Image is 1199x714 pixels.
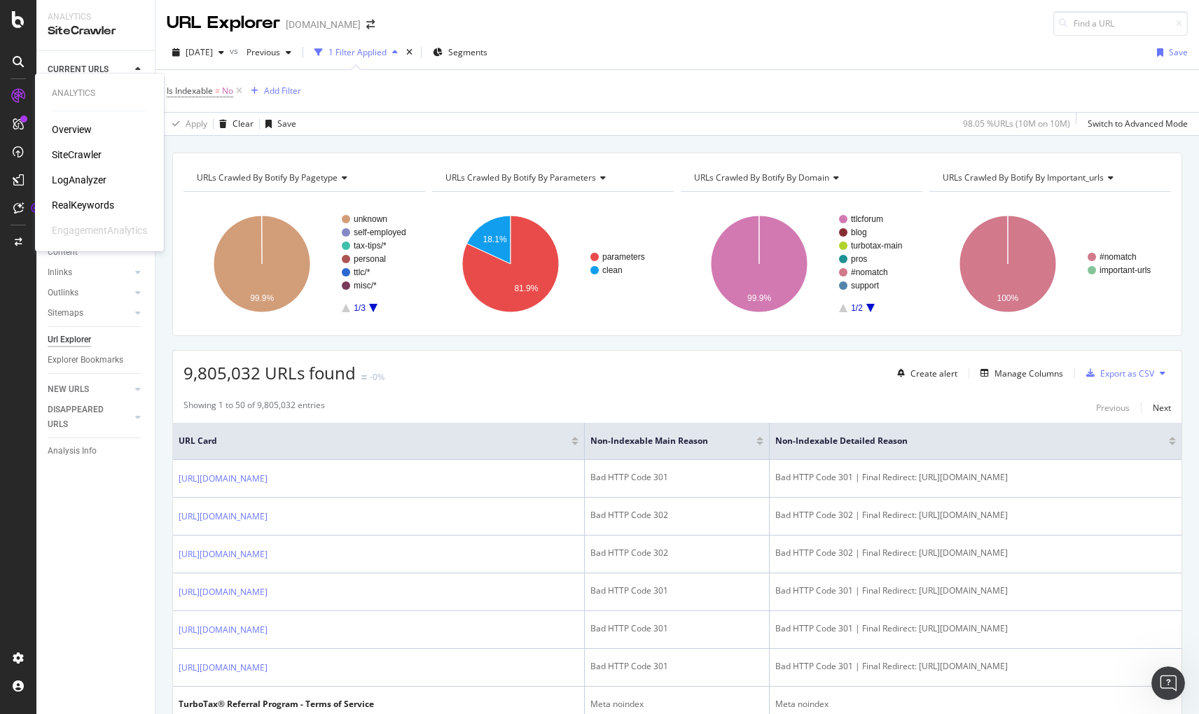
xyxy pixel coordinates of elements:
div: Content [48,245,78,260]
div: Next [1153,402,1171,414]
h4: URLs Crawled By Botify By important_urls [940,167,1158,189]
div: NEW URLS [48,382,89,397]
div: -0% [370,371,384,383]
div: Manage Columns [994,367,1063,379]
span: Previous [241,46,280,58]
a: Sitemaps [48,306,131,321]
text: 1/3 [354,303,366,313]
div: A chart. [681,203,920,325]
div: Bad HTTP Code 302 | Final Redirect: [URL][DOMAIN_NAME] [775,547,1176,559]
div: URL Explorer [167,11,280,35]
div: DISAPPEARED URLS [48,402,118,432]
div: Showing 1 to 50 of 9,805,032 entries [183,399,325,416]
button: Save [260,113,296,135]
text: 99.9% [747,293,771,303]
a: NEW URLS [48,382,131,397]
button: Clear [214,113,254,135]
text: parameters [602,252,645,262]
div: Bad HTTP Code 302 [590,509,763,521]
text: ttlcforum [851,214,883,224]
button: Segments [427,41,493,64]
text: ttlc/* [354,267,370,277]
text: support [851,281,880,290]
div: Bad HTTP Code 301 | Final Redirect: [URL][DOMAIN_NAME] [775,622,1176,635]
a: [URL][DOMAIN_NAME] [179,547,268,561]
a: SiteCrawler [52,148,102,162]
text: blog [851,227,867,237]
div: Apply [186,118,207,129]
div: Meta noindex [590,698,763,710]
text: 81.9% [514,283,538,293]
span: Is Indexable [167,85,213,97]
div: 98.05 % URLs ( 10M on 10M ) [963,118,1070,129]
div: Clear [233,118,254,129]
div: EngagementAnalytics [52,223,147,237]
text: #nomatch [851,267,888,277]
button: Add Filter [245,83,301,99]
a: Content [48,245,145,260]
text: clean [602,265,623,275]
div: 1 Filter Applied [328,46,387,58]
text: personal [354,254,386,264]
div: Bad HTTP Code 301 [590,471,763,484]
text: 1/2 [851,303,863,313]
div: Meta noindex [775,698,1176,710]
div: RealKeywords [52,198,114,212]
div: Add Filter [264,85,301,97]
div: Url Explorer [48,332,91,347]
div: times [403,45,415,59]
span: URLs Crawled By Botify By domain [694,171,829,183]
div: TurboTax® Referral Program - Terms of Service [179,698,374,710]
svg: A chart. [929,203,1168,325]
div: Bad HTTP Code 301 | Final Redirect: [URL][DOMAIN_NAME] [775,471,1176,484]
div: Export as CSV [1100,367,1154,379]
text: turbotax-main [851,241,902,251]
a: Outlinks [48,286,131,300]
div: Create alert [910,367,957,379]
div: Analysis Info [48,444,97,458]
iframe: Intercom live chat [1151,666,1185,700]
svg: A chart. [183,203,422,325]
div: Previous [1096,402,1130,414]
div: Tooltip anchor [29,202,42,214]
div: Analytics [52,87,147,99]
text: 18.1% [483,234,507,244]
div: Bad HTTP Code 302 [590,547,763,559]
div: Explorer Bookmarks [48,353,123,367]
button: Next [1153,399,1171,416]
span: Non-Indexable Main Reason [590,435,735,447]
div: Outlinks [48,286,78,300]
img: Equal [361,375,367,379]
button: 1 Filter Applied [309,41,403,64]
a: Analysis Info [48,444,145,458]
text: tax-tips/* [354,241,387,251]
a: Inlinks [48,265,131,280]
text: unknown [354,214,387,224]
text: 100% [997,293,1019,303]
span: Segments [448,46,487,58]
text: self-employed [354,227,406,237]
div: Bad HTTP Code 301 | Final Redirect: [URL][DOMAIN_NAME] [775,584,1176,597]
button: Save [1151,41,1188,64]
a: LogAnalyzer [52,173,106,187]
div: Save [1169,46,1188,58]
div: Bad HTTP Code 301 [590,660,763,673]
span: URL Card [179,435,568,447]
text: misc/* [354,281,377,290]
button: Previous [241,41,297,64]
div: Bad HTTP Code 301 [590,584,763,597]
svg: A chart. [432,203,671,325]
a: CURRENT URLS [48,62,131,77]
div: Inlinks [48,265,72,280]
input: Find a URL [1053,11,1188,36]
div: Sitemaps [48,306,83,321]
button: Previous [1096,399,1130,416]
div: [DOMAIN_NAME] [286,17,361,31]
text: #nomatch [1100,252,1137,262]
a: Overview [52,122,92,136]
span: vs [230,45,241,57]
